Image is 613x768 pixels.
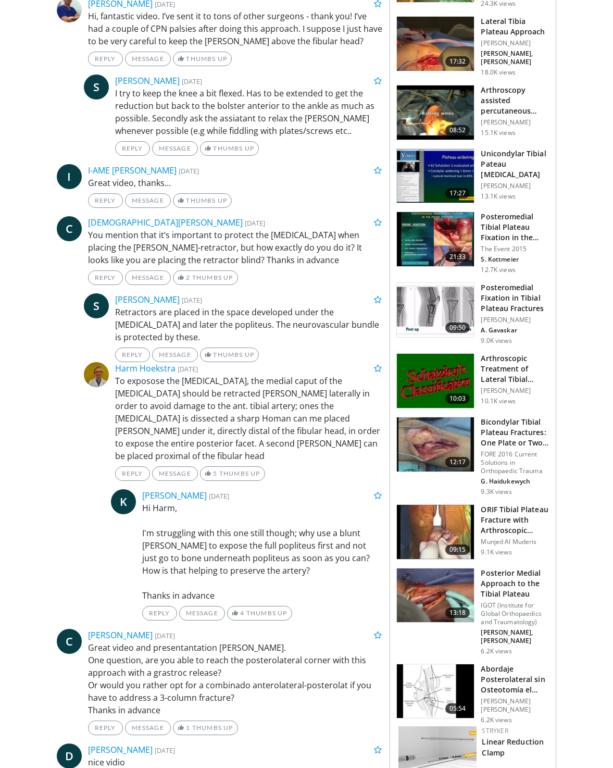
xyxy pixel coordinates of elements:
[481,212,549,243] h3: Posteromedial Tibial Plateau Fixation in the Prone Position
[396,16,549,77] a: 17:32 Lateral Tibia Plateau Approach [PERSON_NAME] [PERSON_NAME], [PERSON_NAME] 18.0K views
[481,504,549,536] h3: ORIF Tibial Plateau Fracture with Arthroscopic Assistance
[445,393,470,404] span: 10:03
[115,294,180,305] a: [PERSON_NAME]
[396,85,549,140] a: 08:52 Arthroscopy assisted percutaneous reduction and fixation of tibial p… [PERSON_NAME] 15.1K v...
[481,39,549,47] p: [PERSON_NAME]
[397,354,474,408] img: 48513_0000_3.png.150x105_q85_crop-smart_upscale.jpg
[88,229,382,266] p: You mention that it‘s important to protect the [MEDICAL_DATA] when placing the [PERSON_NAME]-retr...
[481,568,549,599] h3: Posterior Medial Approach to the Tibial Plateau
[481,316,549,324] p: [PERSON_NAME]
[240,609,244,617] span: 4
[152,466,198,481] a: Message
[397,417,474,472] img: ebac21b6-8213-40cf-91df-89695c0d30d7.150x105_q85_crop-smart_upscale.jpg
[481,282,549,314] h3: Posteromedial Fixation in Tibial Plateau Fractures
[115,348,150,362] a: Reply
[481,49,549,66] p: [PERSON_NAME], [PERSON_NAME]
[396,504,549,560] a: 09:15 ORIF Tibial Plateau Fracture with Arthroscopic Assistance Munjed Al Muderis 9.1K views
[481,192,515,201] p: 13.1K views
[155,631,175,640] small: [DATE]
[209,491,229,501] small: [DATE]
[481,628,549,645] p: [PERSON_NAME], [PERSON_NAME]
[481,664,549,695] h3: Abordaje Posterolateral sin Osteotomía el Peroné para Fracturas del …
[84,293,109,318] span: S
[481,266,515,274] p: 12.7K views
[481,538,549,546] p: Munjed Al Muderis
[115,141,150,156] a: Reply
[125,52,171,66] a: Message
[482,737,544,758] a: Linear Reduction Clamp
[397,85,474,140] img: 321455_0000_1.png.150x105_q85_crop-smart_upscale.jpg
[115,75,180,86] a: [PERSON_NAME]
[142,606,177,621] a: Reply
[445,608,470,618] span: 13:18
[88,193,123,208] a: Reply
[173,52,232,66] a: Thumbs Up
[213,469,217,477] span: 5
[115,466,150,481] a: Reply
[142,490,207,501] a: [PERSON_NAME]
[481,548,511,556] p: 9.1K views
[88,641,382,716] p: Great video and presentantation [PERSON_NAME]. One question, are you able to reach the posterolat...
[152,348,198,362] a: Message
[227,606,292,621] a: 4 Thumbs Up
[88,10,382,47] p: Hi, fantastic video. I’ve sent it to tons of other surgeons - thank you! I’ve had a couple of CPN...
[481,647,511,655] p: 6.2K views
[445,457,470,467] span: 12:17
[115,363,176,374] a: Harm Hoekstra
[397,149,474,203] img: xX2wXF35FJtYfXNX4xMDoxOjB1O8AjAz.150x105_q85_crop-smart_upscale.jpg
[245,218,265,228] small: [DATE]
[481,68,515,77] p: 18.0K views
[179,166,199,176] small: [DATE]
[481,716,511,724] p: 6.2K views
[445,188,470,199] span: 17:27
[115,306,382,343] p: Retractors are placed in the space developed under the [MEDICAL_DATA] and later the popliteus. Th...
[178,364,198,374] small: [DATE]
[125,721,171,735] a: Message
[125,193,171,208] a: Message
[152,141,198,156] a: Message
[445,323,470,333] span: 09:50
[396,664,549,724] a: 05:54 Abordaje Posterolateral sin Osteotomía el Peroné para Fracturas del … [PERSON_NAME] [PERSON...
[396,148,549,204] a: 17:27 Unicondylar Tibial Pateau [MEDICAL_DATA] [PERSON_NAME] 13.1K views
[88,217,243,228] a: [DEMOGRAPHIC_DATA][PERSON_NAME]
[186,724,190,732] span: 1
[481,148,549,180] h3: Unicondylar Tibial Pateau [MEDICAL_DATA]
[88,270,123,285] a: Reply
[481,118,549,127] p: [PERSON_NAME]
[155,746,175,755] small: [DATE]
[396,353,549,408] a: 10:03 Arthroscopic Treatment of Lateral Tibial Plateau Fractures [PERSON_NAME] 10.1K views
[397,664,474,719] img: XzOTlMlQSGUnbGTX4xMDoxOjBzMTt2bJ.150x105_q85_crop-smart_upscale.jpg
[396,282,549,345] a: 09:50 Posteromedial Fixation in Tibial Plateau Fractures [PERSON_NAME] A. Gavaskar 9.0K views
[445,703,470,714] span: 05:54
[445,125,470,135] span: 08:52
[173,721,238,735] a: 1 Thumbs Up
[57,629,82,654] span: C
[397,283,474,337] img: 3eba9040-0c7a-4442-86bf-69a9481b5725.150x105_q85_crop-smart_upscale.jpg
[445,252,470,262] span: 21:33
[84,362,109,387] img: Avatar
[481,245,549,253] p: The Event 2015
[481,16,549,37] h3: Lateral Tibia Plateau Approach
[115,375,382,462] p: To exposose the [MEDICAL_DATA], the medial caput of the [MEDICAL_DATA] should be retracted [PERSO...
[481,129,515,137] p: 15.1K views
[88,177,382,189] p: Great video, thanks...
[57,216,82,241] a: C
[481,326,549,335] p: A. Gavaskar
[173,270,238,285] a: 2 Thumbs Up
[481,255,549,264] p: S. Kottmeier
[481,353,549,385] h3: Arthroscopic Treatment of Lateral Tibial Plateau Fractures
[173,193,232,208] a: Thumbs Up
[481,697,549,714] p: [PERSON_NAME] [PERSON_NAME]
[482,726,508,735] a: Stryker
[481,85,549,116] h3: Arthroscopy assisted percutaneous reduction and fixation of tibial p…
[481,397,515,405] p: 10.1K views
[57,164,82,189] a: I
[84,75,109,100] a: S
[481,477,549,486] p: G. Haidukewych
[200,141,259,156] a: Thumbs Up
[115,87,382,137] p: I try to keep the knee a bit flexed. Has to be extended to get the reduction but back to the bols...
[481,182,549,190] p: [PERSON_NAME]
[396,212,549,274] a: 21:33 Posteromedial Tibial Plateau Fixation in the Prone Position The Event 2015 S. Kottmeier 12....
[200,348,259,362] a: Thumbs Up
